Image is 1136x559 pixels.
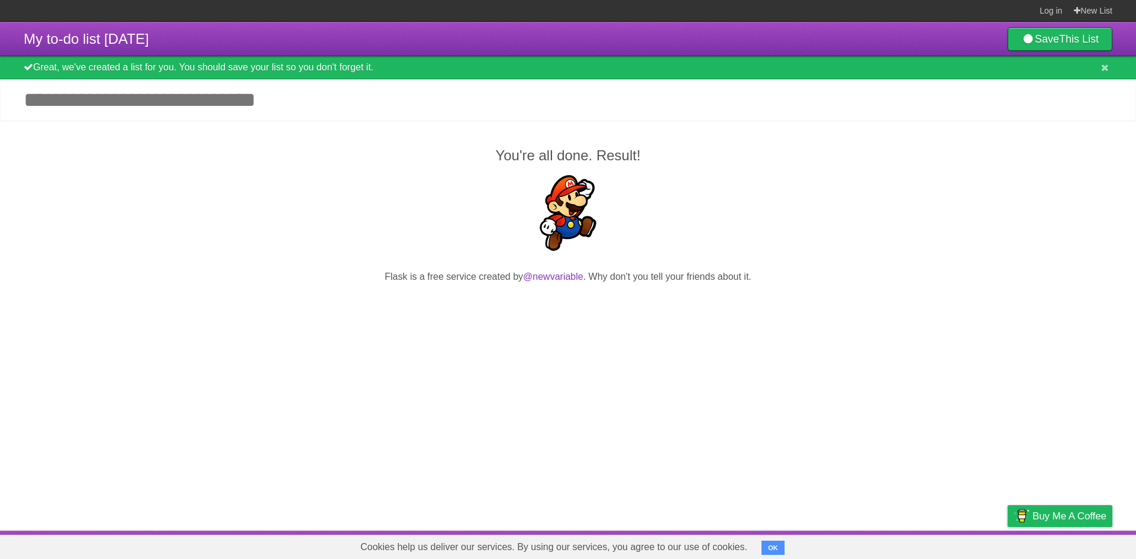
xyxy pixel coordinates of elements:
a: Privacy [992,534,1023,556]
b: This List [1059,33,1099,45]
p: Flask is a free service created by . Why don't you tell your friends about it. [24,270,1112,284]
a: Developers [889,534,937,556]
a: SaveThis List [1008,27,1112,51]
span: Buy me a coffee [1032,506,1106,526]
span: Cookies help us deliver our services. By using our services, you agree to our use of cookies. [348,535,759,559]
a: Terms [952,534,978,556]
img: Super Mario [530,175,606,251]
h2: You're all done. Result! [24,145,1112,166]
a: Buy me a coffee [1008,505,1112,527]
button: OK [761,541,785,555]
span: My to-do list [DATE] [24,31,149,47]
a: Suggest a feature [1038,534,1112,556]
a: About [850,534,875,556]
iframe: X Post Button [547,299,589,315]
img: Buy me a coffee [1014,506,1029,526]
a: @newvariable [523,272,583,282]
